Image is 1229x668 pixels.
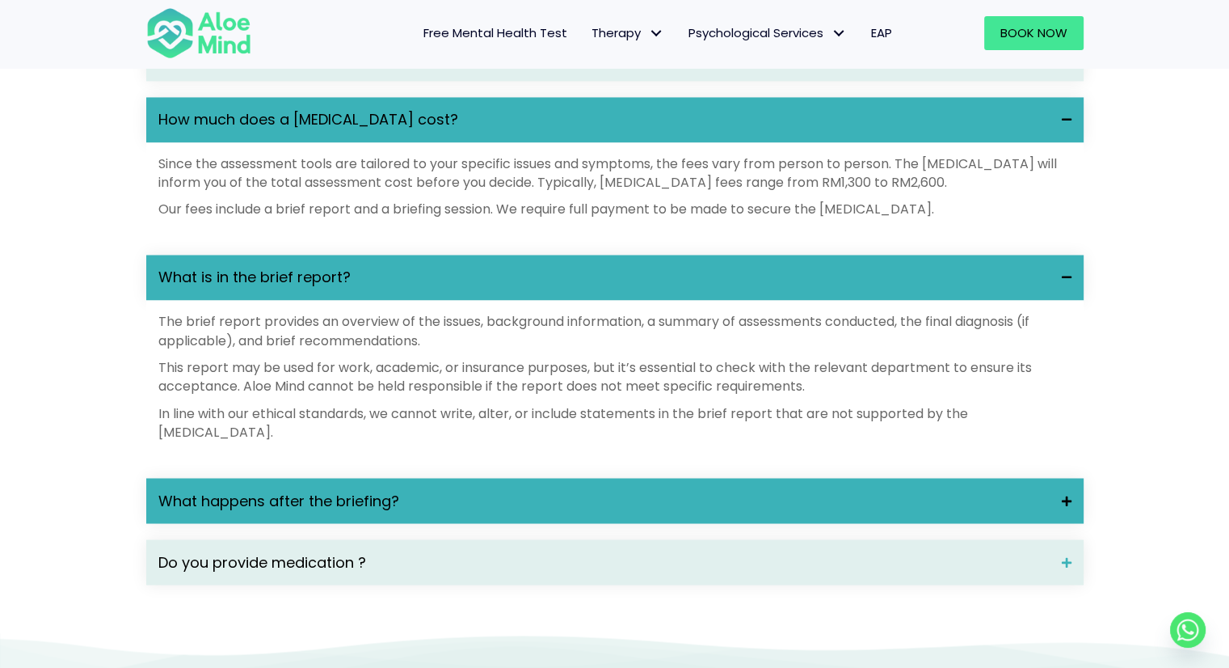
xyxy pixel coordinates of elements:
span: EAP [871,24,892,41]
span: Free Mental Health Test [423,24,567,41]
p: In line with our ethical standards, we cannot write, alter, or include statements in the brief re... [158,404,1071,441]
span: Psychological Services: submenu [827,22,851,45]
span: What is in the brief report? [158,267,1050,288]
span: Therapy: submenu [645,22,668,45]
p: Our fees include a brief report and a briefing session. We require full payment to be made to sec... [158,200,1071,218]
p: This report may be used for work, academic, or insurance purposes, but it’s essential to check wi... [158,358,1071,395]
p: The brief report provides an overview of the issues, background information, a summary of assessm... [158,312,1071,349]
a: Free Mental Health Test [411,16,579,50]
span: Therapy [591,24,664,41]
a: TherapyTherapy: submenu [579,16,676,50]
span: Psychological Services [688,24,847,41]
a: Whatsapp [1170,612,1206,648]
span: Book Now [1000,24,1067,41]
p: Since the assessment tools are tailored to your specific issues and symptoms, the fees vary from ... [158,154,1071,192]
span: Do you provide medication ? [158,552,1050,573]
a: EAP [859,16,904,50]
nav: Menu [272,16,904,50]
span: What happens after the briefing? [158,490,1050,511]
a: Psychological ServicesPsychological Services: submenu [676,16,859,50]
a: Book Now [984,16,1084,50]
img: Aloe mind Logo [146,6,251,60]
span: How much does a [MEDICAL_DATA] cost? [158,109,1050,130]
